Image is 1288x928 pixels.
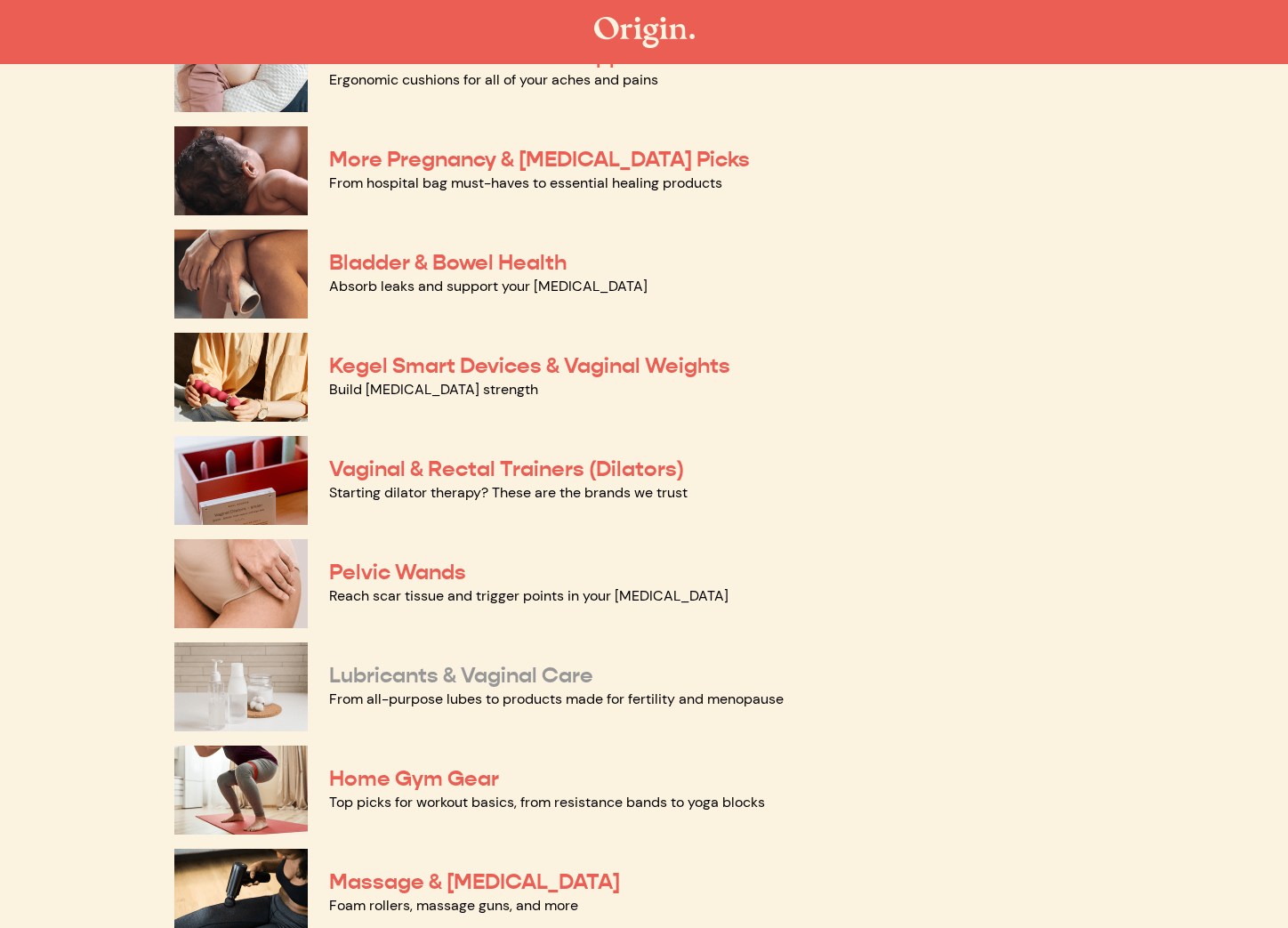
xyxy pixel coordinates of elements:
a: More Pregnancy & [MEDICAL_DATA] Picks [329,146,750,173]
a: Lubricants & Vaginal Care [329,662,593,689]
a: Home Gym Gear [329,765,499,792]
a: Absorb leaks and support your [MEDICAL_DATA] [329,277,648,295]
a: Foam rollers, massage guns, and more [329,896,578,915]
img: Lubricants & Vaginal Care [174,642,308,731]
img: More Pregnancy & Postpartum Picks [174,126,308,215]
img: Vaginal & Rectal Trainers (Dilators) [174,436,308,525]
a: Build [MEDICAL_DATA] strength [329,380,538,399]
a: From all-purpose lubes to products made for fertility and menopause [329,690,784,708]
a: Reach scar tissue and trigger points in your [MEDICAL_DATA] [329,586,729,605]
img: Kegel Smart Devices & Vaginal Weights [174,333,308,422]
a: Starting dilator therapy? These are the brands we trust [329,483,688,502]
a: Vaginal & Rectal Trainers (Dilators) [329,456,684,482]
a: Ergonomic cushions for all of your aches and pains [329,70,658,89]
img: Pillows for Pain Relief & Support [174,23,308,112]
a: Pelvic Wands [329,559,466,585]
img: Bladder & Bowel Health [174,230,308,319]
img: Home Gym Gear [174,746,308,835]
a: Top picks for workout basics, from resistance bands to yoga blocks [329,793,765,811]
img: The Origin Shop [594,17,695,48]
a: Massage & [MEDICAL_DATA] [329,868,620,895]
img: Pelvic Wands [174,539,308,628]
a: Bladder & Bowel Health [329,249,567,276]
a: From hospital bag must-haves to essential healing products [329,173,722,192]
a: Kegel Smart Devices & Vaginal Weights [329,352,730,379]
